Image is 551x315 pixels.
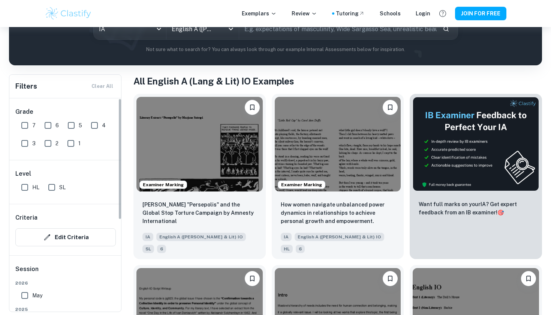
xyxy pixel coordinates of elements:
p: Exemplars [242,9,277,18]
span: IA [142,233,153,241]
button: Help and Feedback [436,7,449,20]
a: Examiner MarkingPlease log in to bookmark exemplarsMarjane Satrapi's "Persepolis" and the Global ... [133,94,266,259]
div: IA [94,18,166,39]
span: 6 [296,245,305,253]
img: English A (Lang & Lit) IO IA example thumbnail: How women navigate unbalanced power dyna [275,97,401,191]
button: Please log in to bookmark exemplars [383,271,398,286]
span: 2025 [15,306,116,313]
span: 6 [157,245,166,253]
a: Schools [380,9,401,18]
button: Search [440,23,452,35]
span: Examiner Marking [140,181,187,188]
a: Tutoring [336,9,365,18]
span: SL [142,245,154,253]
h6: Criteria [15,213,37,222]
button: Edit Criteria [15,228,116,246]
h6: Level [15,169,116,178]
span: SL [59,183,66,191]
span: 5 [79,121,82,130]
span: 7 [32,121,36,130]
span: HL [32,183,39,191]
span: 2 [55,139,58,148]
button: Please log in to bookmark exemplars [245,100,260,115]
span: 3 [32,139,36,148]
h6: Session [15,265,116,280]
p: Want full marks on your IA ? Get expert feedback from an IB examiner! [419,200,533,217]
p: Not sure what to search for? You can always look through our example Internal Assessments below f... [15,46,536,53]
span: 6 [55,121,59,130]
a: Examiner MarkingPlease log in to bookmark exemplarsHow women navigate unbalanced power dynamics i... [272,94,404,259]
h1: All English A (Lang & Lit) IO Examples [133,74,542,88]
h6: Filters [15,81,37,92]
span: May [32,291,42,300]
p: How women navigate unbalanced power dynamics in relationships to achieve personal growth and empo... [281,200,395,225]
span: 4 [102,121,106,130]
span: 🎯 [497,209,504,216]
button: Please log in to bookmark exemplars [245,271,260,286]
span: English A ([PERSON_NAME] & Lit) IO [295,233,384,241]
p: Review [292,9,317,18]
a: Login [416,9,430,18]
button: Open [226,24,236,34]
a: ThumbnailWant full marks on yourIA? Get expert feedback from an IB examiner! [410,94,542,259]
p: Marjane Satrapi's "Persepolis" and the Global Stop Torture Campaign by Amnesty International [142,200,257,225]
img: English A (Lang & Lit) IO IA example thumbnail: Marjane Satrapi's "Persepolis" and the G [136,97,263,191]
button: Please log in to bookmark exemplars [521,271,536,286]
span: 1 [78,139,81,148]
span: English A ([PERSON_NAME] & Lit) IO [156,233,246,241]
span: 2026 [15,280,116,286]
h6: Grade [15,107,116,116]
button: Please log in to bookmark exemplars [383,100,398,115]
span: IA [281,233,292,241]
img: Clastify logo [45,6,92,21]
span: HL [281,245,293,253]
img: Thumbnail [413,97,539,191]
button: JOIN FOR FREE [455,7,506,20]
span: Examiner Marking [278,181,325,188]
input: E.g. expectations of masculinity, Wide Sargasso Sea, unrealistic beauty standards... [239,18,437,39]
